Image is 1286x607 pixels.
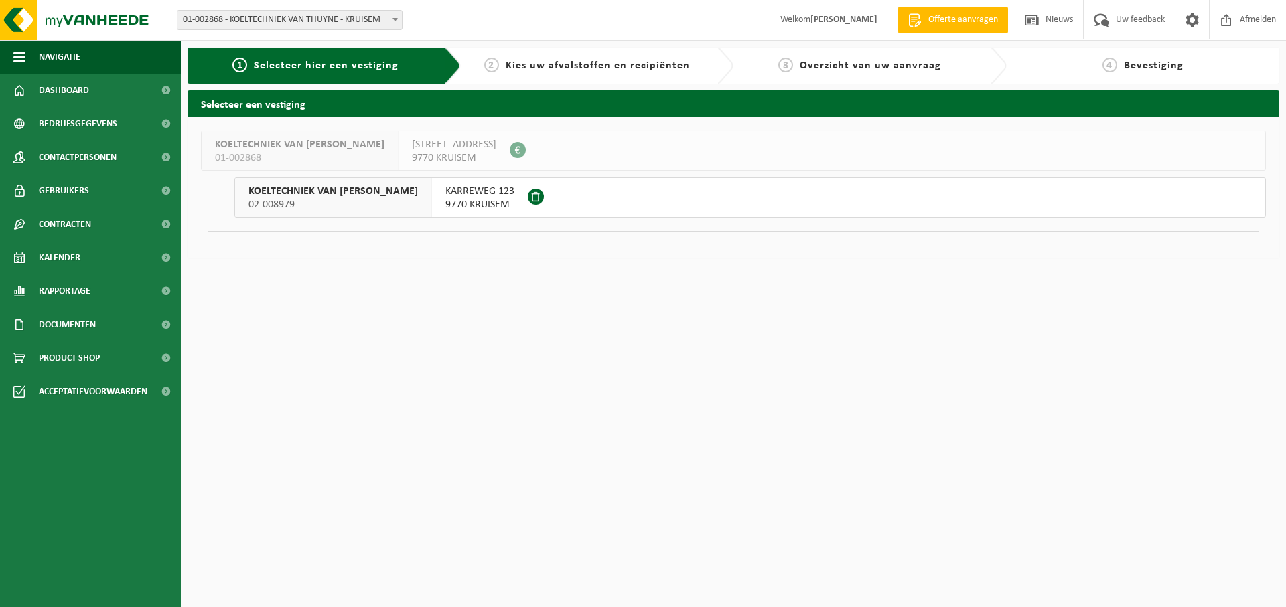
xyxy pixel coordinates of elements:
span: 1 [232,58,247,72]
span: Contactpersonen [39,141,117,174]
span: Gebruikers [39,174,89,207]
span: 9770 KRUISEM [412,151,496,165]
span: 3 [778,58,793,72]
span: Dashboard [39,74,89,107]
span: Product Shop [39,341,100,375]
span: 01-002868 [215,151,384,165]
span: 9770 KRUISEM [445,198,514,211]
span: Offerte aanvragen [925,13,1001,27]
strong: [PERSON_NAME] [810,15,877,25]
span: KOELTECHNIEK VAN [PERSON_NAME] [248,185,418,198]
button: KOELTECHNIEK VAN [PERSON_NAME] 02-008979 KARREWEG 1239770 KRUISEM [234,177,1266,218]
span: KOELTECHNIEK VAN [PERSON_NAME] [215,138,384,151]
span: Acceptatievoorwaarden [39,375,147,408]
span: Kalender [39,241,80,274]
span: 2 [484,58,499,72]
span: 02-008979 [248,198,418,211]
a: Offerte aanvragen [898,7,1008,33]
span: Bedrijfsgegevens [39,107,117,141]
span: 01-002868 - KOELTECHNIEK VAN THUYNE - KRUISEM [177,10,403,30]
span: Navigatie [39,40,80,74]
span: Overzicht van uw aanvraag [800,60,941,71]
span: Selecteer hier een vestiging [254,60,399,71]
span: Rapportage [39,274,90,308]
h2: Selecteer een vestiging [188,90,1279,116]
span: Bevestiging [1124,60,1184,71]
span: Contracten [39,207,91,241]
span: 01-002868 - KOELTECHNIEK VAN THUYNE - KRUISEM [177,11,402,29]
span: [STREET_ADDRESS] [412,138,496,151]
span: KARREWEG 123 [445,185,514,198]
span: Documenten [39,308,96,341]
span: Kies uw afvalstoffen en recipiënten [506,60,690,71]
span: 4 [1102,58,1117,72]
